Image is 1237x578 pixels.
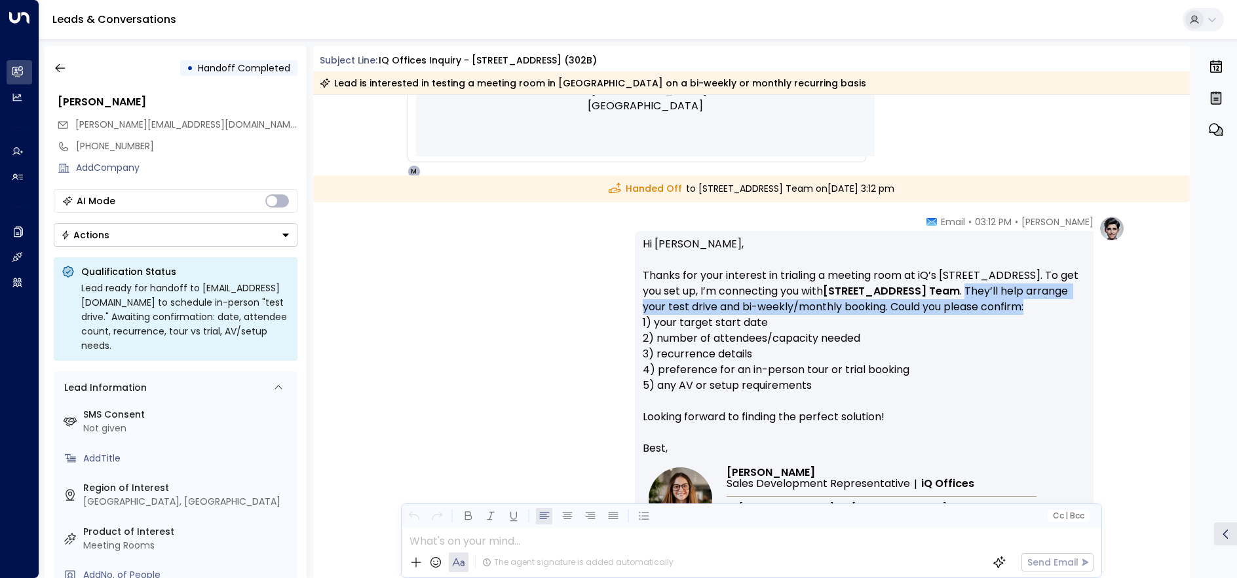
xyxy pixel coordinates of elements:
span: Handoff Completed [198,62,290,75]
a: iQ Offices [921,479,974,489]
div: Actions [61,229,109,241]
div: AddCompany [76,161,297,175]
span: [PERSON_NAME] [727,467,815,478]
div: AI Mode [77,194,115,208]
font: | [914,477,917,492]
button: Actions [54,223,297,247]
a: Leads & Conversations [52,12,176,27]
strong: [STREET_ADDRESS] Team [823,283,960,298]
span: 03:12 PM [975,215,1012,228]
div: [PERSON_NAME] [58,94,297,110]
span: Sales Development Representative [727,479,910,489]
div: Meeting Rooms [83,539,292,552]
div: The agent signature is added automatically [482,556,674,568]
button: Redo [428,508,445,524]
div: • [187,56,193,80]
span: [PERSON_NAME] [1021,215,1094,228]
span: • [968,215,972,228]
div: M [408,165,421,178]
div: Lead Information [60,381,147,395]
span: Cc Bcc [1052,511,1084,520]
span: Handed Off [609,182,682,196]
span: • [1015,215,1018,228]
span: [PERSON_NAME][EMAIL_ADDRESS][DOMAIN_NAME] [75,118,299,131]
p: Qualification Status [81,265,290,278]
font: | [838,501,841,516]
button: Undo [406,508,422,524]
span: nitika@cheatcoderealestate.com [75,118,297,132]
div: iQ Offices Inquiry - [STREET_ADDRESS] (302B) [379,54,597,67]
div: [PHONE_NUMBER] [76,139,297,153]
label: Region of Interest [83,481,292,495]
div: Not given [83,422,292,435]
div: Lead ready for handoff to [EMAIL_ADDRESS][DOMAIN_NAME] to schedule in-person "test drive." Awaiti... [81,281,290,353]
img: profile-logo.png [1099,215,1125,242]
div: AddTitle [83,452,292,465]
span: | [1065,511,1068,520]
span: Email [941,215,965,228]
div: Button group with a nested menu [54,223,297,247]
p: Hi [PERSON_NAME], Thanks for your interest in trialing a meeting room at iQ’s [STREET_ADDRESS]. T... [643,236,1086,441]
div: to [STREET_ADDRESS] Team on [DATE] 3:12 pm [313,175,1190,202]
span: Subject Line: [320,54,377,67]
p: Best, [643,441,1086,456]
button: Cc|Bcc [1047,510,1089,522]
label: SMS Consent [83,408,292,422]
div: [GEOGRAPHIC_DATA], [GEOGRAPHIC_DATA] [83,495,292,509]
label: Product of Interest [83,525,292,539]
div: Lead is interested in testing a meeting room in [GEOGRAPHIC_DATA] on a bi-weekly or monthly recur... [320,77,866,90]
